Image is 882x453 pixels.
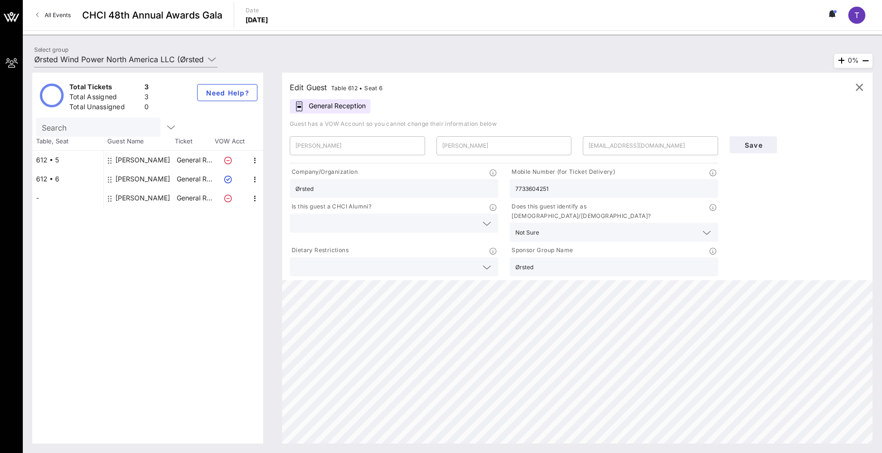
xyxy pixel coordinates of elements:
[588,138,712,153] input: Email*
[730,136,777,153] button: Save
[290,99,370,113] div: General Reception
[175,137,213,146] span: Ticket
[854,10,859,20] span: T
[175,170,213,189] p: General R…
[290,119,865,129] p: Guest has a VOW Account so you cannot change their information below
[69,92,141,104] div: Total Assigned
[34,46,68,53] label: Select group
[175,189,213,208] p: General R…
[69,82,141,94] div: Total Tickets
[32,137,104,146] span: Table, Seat
[115,189,170,208] div: Garrett Alexander
[115,170,170,189] div: Moran Holton
[737,141,769,149] span: Save
[175,151,213,170] p: General R…
[290,167,358,177] p: Company/Organization
[848,7,865,24] div: T
[82,8,222,22] span: CHCI 48th Annual Awards Gala
[104,137,175,146] span: Guest Name
[69,102,141,114] div: Total Unassigned
[510,223,718,242] div: Not Sure
[144,82,149,94] div: 3
[290,81,383,94] div: Edit Guest
[32,151,104,170] div: 612 • 5
[32,170,104,189] div: 612 • 6
[32,189,104,208] div: -
[213,137,246,146] span: VOW Acct
[246,6,268,15] p: Date
[295,138,419,153] input: First Name*
[510,202,710,221] p: Does this guest identify as [DEMOGRAPHIC_DATA]/[DEMOGRAPHIC_DATA]?
[197,84,257,101] button: Need Help?
[45,11,71,19] span: All Events
[144,102,149,114] div: 0
[331,85,383,92] span: Table 612 • Seat 6
[290,202,371,212] p: Is this guest a CHCI Alumni?
[205,89,249,97] span: Need Help?
[510,245,573,255] p: Sponsor Group Name
[290,245,349,255] p: Dietary Restrictions
[30,8,76,23] a: All Events
[834,54,873,68] div: 0%
[115,151,170,170] div: Katherine Lee
[510,167,615,177] p: Mobile Number (for Ticket Delivery)
[442,138,566,153] input: Last Name*
[246,15,268,25] p: [DATE]
[144,92,149,104] div: 3
[515,229,539,236] div: Not Sure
